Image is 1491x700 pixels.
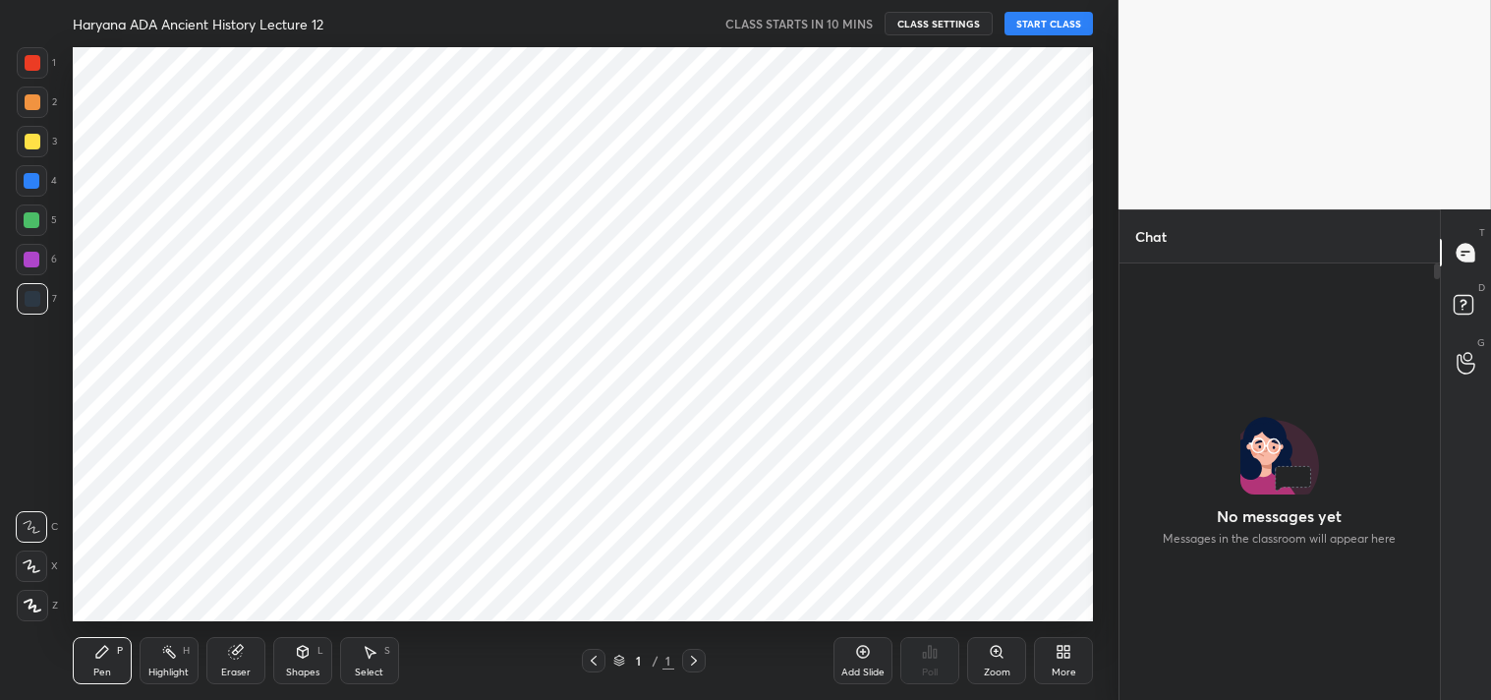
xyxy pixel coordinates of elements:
div: Select [355,668,383,677]
div: 6 [16,244,57,275]
div: P [117,646,123,656]
div: / [653,655,659,667]
div: 1 [17,47,56,79]
button: CLASS SETTINGS [885,12,993,35]
p: G [1477,335,1485,350]
div: H [183,646,190,656]
div: L [317,646,323,656]
div: X [16,551,58,582]
div: Z [17,590,58,621]
div: 1 [662,652,674,670]
div: Shapes [286,668,319,677]
div: Zoom [984,668,1010,677]
div: 7 [17,283,57,315]
p: T [1479,225,1485,240]
div: Eraser [221,668,251,677]
div: Highlight [148,668,189,677]
button: START CLASS [1004,12,1093,35]
div: 2 [17,87,57,118]
div: 4 [16,165,57,197]
h5: CLASS STARTS IN 10 MINS [725,15,873,32]
div: 1 [629,655,649,667]
h4: Haryana ADA Ancient History Lecture 12 [73,15,323,33]
p: Chat [1119,210,1182,262]
p: D [1478,280,1485,295]
div: S [384,646,390,656]
div: C [16,511,58,543]
div: 3 [17,126,57,157]
div: 5 [16,204,57,236]
div: Add Slide [841,668,885,677]
div: More [1052,668,1076,677]
div: Pen [93,668,111,677]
